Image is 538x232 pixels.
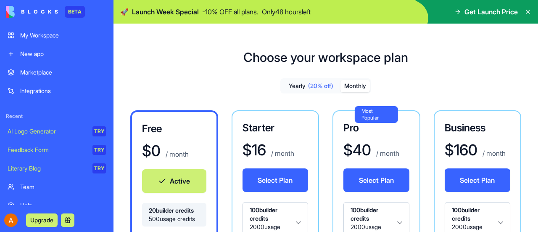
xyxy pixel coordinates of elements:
p: / month [481,148,506,158]
div: AI Logo Generator [8,127,87,136]
button: Select Plan [343,168,409,192]
img: logo [6,6,58,18]
h1: $ 40 [343,141,371,158]
p: - 10 % OFF all plans. [202,7,258,17]
a: New app [3,45,111,62]
h1: $ 16 [243,141,266,158]
span: 🚀 [120,7,129,17]
p: Only 48 hours left [262,7,311,17]
div: TRY [92,163,106,173]
span: 500 usage credits [149,215,200,223]
a: Upgrade [26,216,58,224]
div: Most Popular [355,106,398,123]
div: Literary Blog [8,164,87,173]
div: New app [20,50,106,58]
button: Monthly [340,80,370,92]
div: TRY [92,126,106,136]
a: BETA [6,6,85,18]
button: Select Plan [243,168,309,192]
button: Select Plan [445,168,511,192]
a: My Workspace [3,27,111,44]
h1: $ 0 [142,142,161,159]
div: Help [20,201,106,210]
h3: Free [142,122,206,136]
span: Recent [3,113,111,120]
span: Launch Week Special [132,7,199,17]
div: My Workspace [20,31,106,40]
div: Team [20,183,106,191]
span: (20% off) [308,82,333,90]
h1: Choose your workspace plan [243,50,408,65]
a: Feedback FormTRY [3,141,111,158]
button: Active [142,169,206,193]
span: 20 builder credits [149,206,200,215]
span: Get Launch Price [464,7,518,17]
a: Help [3,197,111,214]
a: Team [3,179,111,195]
a: Marketplace [3,64,111,81]
div: Feedback Form [8,146,87,154]
button: Yearly [282,80,340,92]
a: Literary BlogTRY [3,160,111,177]
h3: Starter [243,121,309,135]
h3: Business [445,121,511,135]
p: / month [374,148,399,158]
div: BETA [65,6,85,18]
h3: Pro [343,121,409,135]
h1: $ 160 [445,141,477,158]
img: ACg8ocK6yiNEbkF9Pv4roYnkAOki2sZYQrW7UaVyEV6GmURZ_rD7Bw=s96-c [4,213,18,227]
p: / month [269,148,294,158]
a: Integrations [3,83,111,99]
div: Marketplace [20,68,106,77]
p: / month [164,149,189,159]
a: AI Logo GeneratorTRY [3,123,111,140]
button: Upgrade [26,213,58,227]
div: Integrations [20,87,106,95]
div: TRY [92,145,106,155]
